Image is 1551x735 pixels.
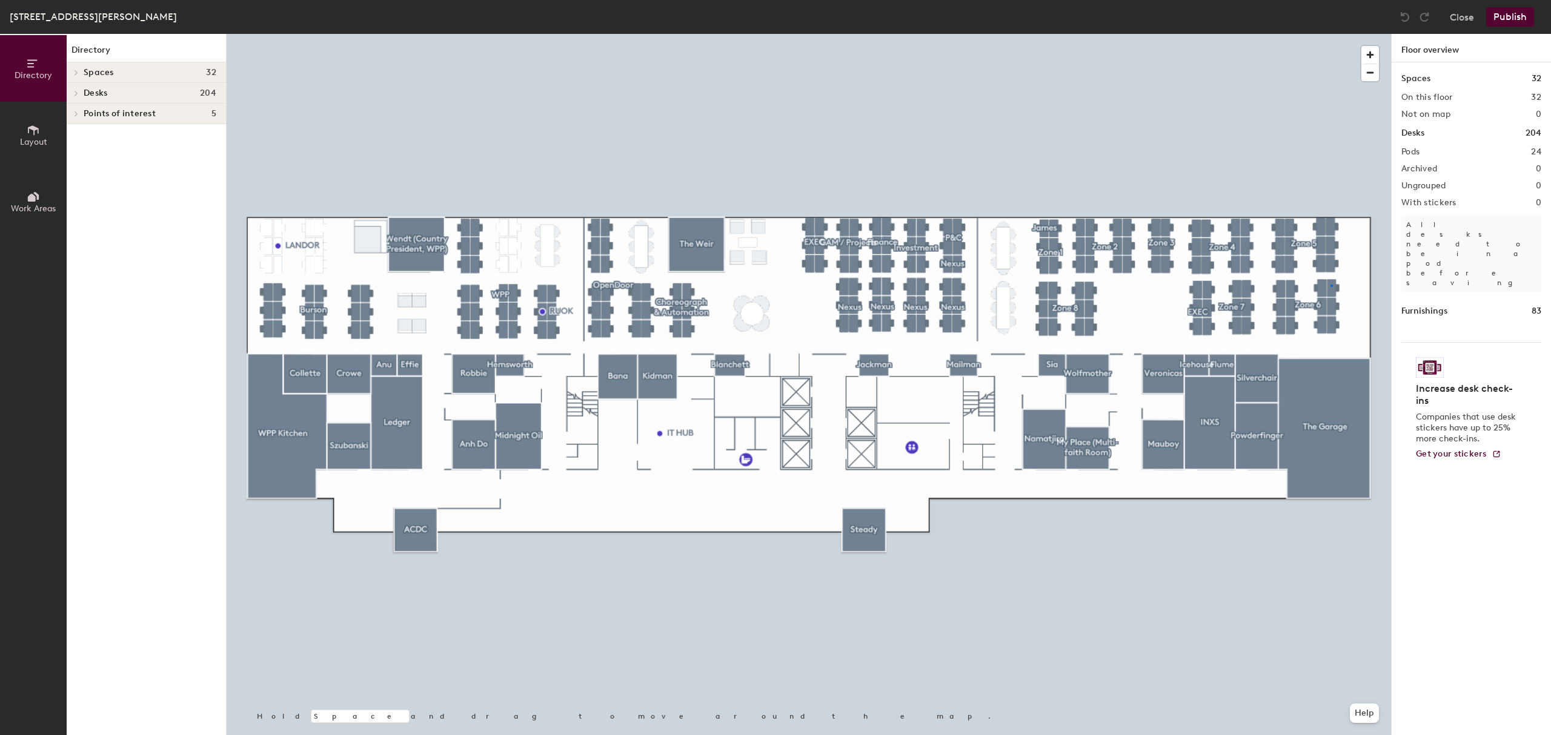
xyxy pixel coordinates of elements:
span: Points of interest [84,109,156,119]
h2: Not on map [1401,110,1450,119]
h1: Spaces [1401,72,1430,85]
img: Undo [1399,11,1411,23]
h2: With stickers [1401,198,1456,208]
h2: 0 [1536,164,1541,174]
p: All desks need to be in a pod before saving [1401,215,1541,292]
img: Sticker logo [1416,357,1444,378]
span: 32 [206,68,216,77]
h1: Desks [1401,127,1424,140]
span: Layout [20,137,47,147]
span: Work Areas [11,203,56,214]
span: 204 [200,88,216,98]
h1: 32 [1532,72,1541,85]
h2: Ungrouped [1401,181,1446,191]
h2: 32 [1531,93,1541,102]
h2: Archived [1401,164,1437,174]
button: Publish [1486,7,1534,27]
h1: Directory [67,44,226,62]
h1: 83 [1532,305,1541,318]
span: Spaces [84,68,114,77]
button: Close [1450,7,1474,27]
span: Get your stickers [1416,449,1487,459]
span: 5 [211,109,216,119]
button: Help [1350,704,1379,723]
h1: Furnishings [1401,305,1447,318]
h2: On this floor [1401,93,1453,102]
h2: 0 [1536,110,1541,119]
h2: 0 [1536,198,1541,208]
h2: Pods [1401,147,1420,157]
h1: 204 [1526,127,1541,140]
h1: Floor overview [1392,34,1551,62]
div: [STREET_ADDRESS][PERSON_NAME] [10,9,177,24]
span: Desks [84,88,107,98]
img: Redo [1418,11,1430,23]
h4: Increase desk check-ins [1416,383,1519,407]
h2: 24 [1531,147,1541,157]
a: Get your stickers [1416,449,1501,460]
h2: 0 [1536,181,1541,191]
span: Directory [15,70,52,81]
p: Companies that use desk stickers have up to 25% more check-ins. [1416,412,1519,444]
